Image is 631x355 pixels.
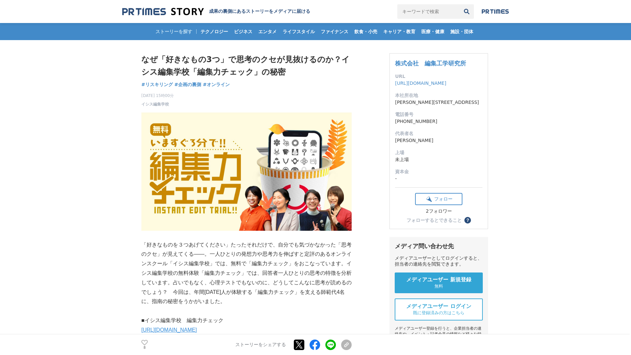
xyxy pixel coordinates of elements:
a: テクノロジー [198,23,231,40]
button: フォロー [415,193,462,205]
span: ライフスタイル [280,29,317,35]
a: キャリア・教育 [381,23,418,40]
span: [DATE] 15時00分 [141,93,174,99]
dd: [PERSON_NAME][STREET_ADDRESS] [395,99,482,106]
span: 飲食・小売 [352,29,380,35]
span: 医療・健康 [419,29,447,35]
span: ビジネス [231,29,255,35]
span: メディアユーザー ログイン [406,303,471,310]
a: ライフスタイル [280,23,317,40]
span: キャリア・教育 [381,29,418,35]
span: メディアユーザー 新規登録 [406,276,471,283]
a: [URL][DOMAIN_NAME] [395,81,446,86]
span: ？ [465,218,470,223]
dt: 上場 [395,149,482,156]
div: 2フォロワー [415,208,462,214]
p: ■イシス編集学校 編集力チェック [141,316,352,325]
dd: 未上場 [395,156,482,163]
a: メディアユーザー ログイン 既に登録済みの方はこちら [395,298,483,320]
span: #リスキリング [141,82,173,87]
input: キーワードで検索 [397,4,459,19]
a: イシス編集学校 [141,101,169,107]
a: ビジネス [231,23,255,40]
a: #企画の裏側 [175,81,201,88]
a: メディアユーザー 新規登録 無料 [395,272,483,293]
span: 無料 [434,283,443,289]
span: エンタメ [256,29,279,35]
button: 検索 [459,4,474,19]
p: 8 [141,346,148,349]
button: ？ [464,217,471,224]
div: フォローするとできること [407,218,462,223]
div: メディアユーザーとしてログインすると、担当者の連絡先を閲覧できます。 [395,255,483,267]
span: テクノロジー [198,29,231,35]
a: 医療・健康 [419,23,447,40]
p: ストーリーをシェアする [235,342,286,348]
h2: 成果の裏側にあるストーリーをメディアに届ける [209,9,310,14]
span: 施設・団体 [448,29,476,35]
div: メディア問い合わせ先 [395,242,483,250]
a: ファイナンス [318,23,351,40]
a: [URL][DOMAIN_NAME] [141,327,197,333]
a: 成果の裏側にあるストーリーをメディアに届ける 成果の裏側にあるストーリーをメディアに届ける [122,7,310,16]
dd: - [395,175,482,182]
a: #オンライン [203,81,230,88]
a: 飲食・小売 [352,23,380,40]
dt: 電話番号 [395,111,482,118]
dt: 本社所在地 [395,92,482,99]
span: 既に登録済みの方はこちら [413,310,464,316]
a: エンタメ [256,23,279,40]
dt: 代表者名 [395,130,482,137]
a: 施設・団体 [448,23,476,40]
dt: 資本金 [395,168,482,175]
dt: URL [395,73,482,80]
p: 「好きなものを３つあげてください」たったそれだけで、自分でも気づかなかった「思考のクセ」が見えてくる――。一人ひとりの発想力や思考力を伸ばすと定評のあるオンラインスクール「イシス編集学校」では、... [141,240,352,307]
a: #リスキリング [141,81,173,88]
span: ファイナンス [318,29,351,35]
img: 成果の裏側にあるストーリーをメディアに届ける [122,7,204,16]
div: メディアユーザー登録を行うと、企業担当者の連絡先や、イベント・記者会見の情報など様々な特記情報を閲覧できます。 ※内容はストーリー・プレスリリースにより異なります。 [395,326,483,354]
dd: [PHONE_NUMBER] [395,118,482,125]
span: #オンライン [203,82,230,87]
h1: なぜ「好きなもの3つ」で思考のクセが見抜けるのか？イシス編集学校「編集力チェック」の秘密 [141,53,352,79]
img: prtimes [482,9,509,14]
a: 株式会社 編集工学研究所 [395,60,466,67]
span: #企画の裏側 [175,82,201,87]
dd: [PERSON_NAME] [395,137,482,144]
img: thumbnail_16603570-a315-11f0-9420-dbc182b1518c.png [141,112,352,231]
